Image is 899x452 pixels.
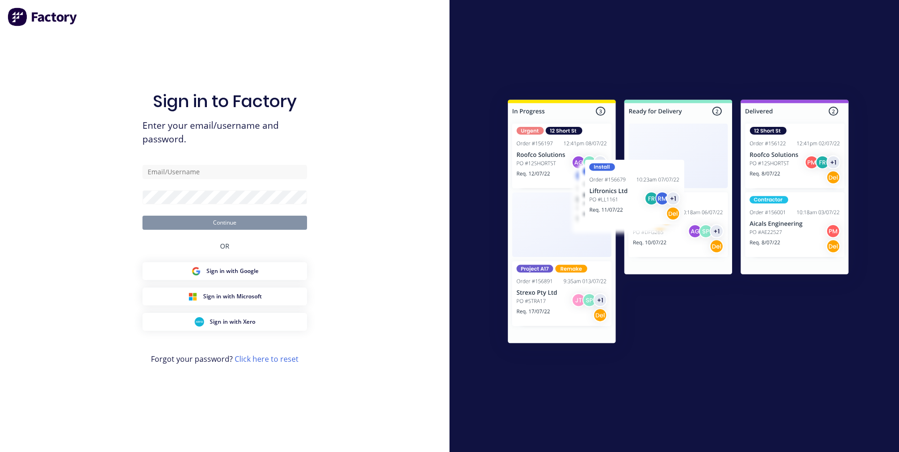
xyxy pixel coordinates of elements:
img: Factory [8,8,78,26]
span: Enter your email/username and password. [142,119,307,146]
div: OR [220,230,229,262]
button: Xero Sign inSign in with Xero [142,313,307,331]
span: Sign in with Microsoft [203,292,262,301]
a: Click here to reset [235,354,299,364]
input: Email/Username [142,165,307,179]
img: Microsoft Sign in [188,292,197,301]
button: Google Sign inSign in with Google [142,262,307,280]
button: Microsoft Sign inSign in with Microsoft [142,288,307,305]
img: Sign in [487,81,869,366]
img: Xero Sign in [195,317,204,327]
img: Google Sign in [191,266,201,276]
span: Forgot your password? [151,353,299,365]
span: Sign in with Xero [210,318,255,326]
h1: Sign in to Factory [153,91,297,111]
span: Sign in with Google [206,267,259,275]
button: Continue [142,216,307,230]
